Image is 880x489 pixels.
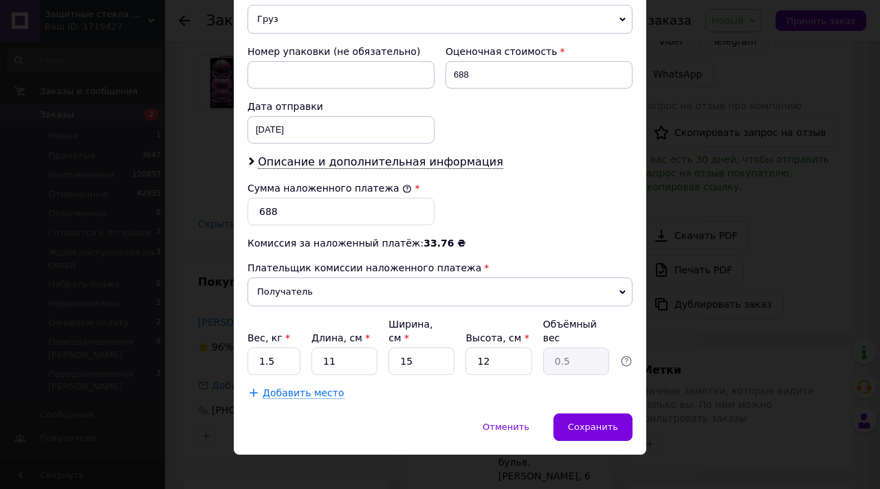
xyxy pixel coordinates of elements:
label: Длина, см [311,332,370,343]
span: Отменить [483,422,529,432]
div: Дата отправки [247,100,434,113]
label: Высота, см [465,332,529,343]
span: Груз [247,5,632,34]
div: Комиссия за наложенный платёж: [247,236,632,250]
span: 33.76 ₴ [423,238,465,249]
span: Описание и дополнительная информация [258,155,503,169]
div: Номер упаковки (не обязательно) [247,45,434,58]
label: Ширина, см [388,319,432,343]
div: Оценочная стоимость [445,45,632,58]
span: Плательщик комиссии наложенного платежа [247,262,481,273]
label: Вес, кг [247,332,290,343]
label: Сумма наложенного платежа [247,183,412,194]
div: Объёмный вес [543,317,609,345]
span: Добавить место [263,387,344,399]
span: Сохранить [568,422,618,432]
span: Получатель [247,277,632,306]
